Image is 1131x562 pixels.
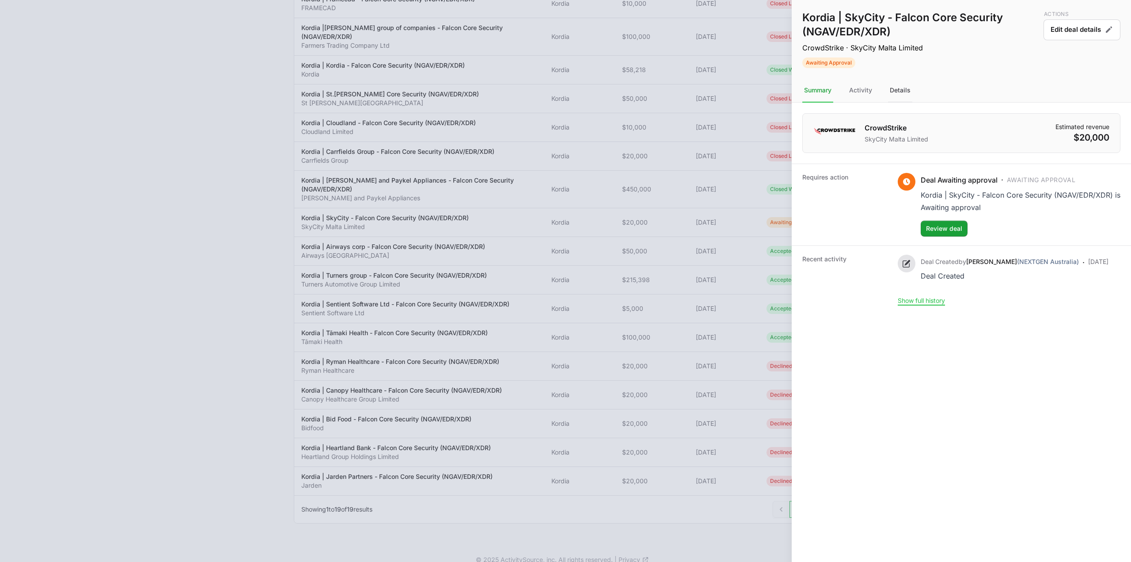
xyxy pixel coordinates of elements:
nav: Tabs [792,79,1131,103]
span: Review deal [926,223,962,234]
span: (NEXTGEN Australia) [1017,258,1079,265]
div: Deal Created [921,270,1079,282]
button: Show full history [898,297,945,305]
div: Activity [847,79,874,103]
div: Kordia | SkyCity - Falcon Core Security (NGAV/EDR/XDR) is Awaiting approval [921,189,1120,214]
button: Edit deal details [1044,19,1120,40]
p: by [921,257,1079,266]
h1: CrowdStrike [865,122,928,133]
p: CrowdStrike · SkyCity Malta Limited [802,42,1040,53]
span: Deal Awaiting approval [921,175,998,185]
a: [PERSON_NAME](NEXTGEN Australia) [966,258,1079,265]
dt: Requires action [802,173,887,237]
span: Awaiting Approval [1007,176,1075,184]
time: [DATE] [1088,258,1108,265]
dt: Estimated revenue [1055,122,1109,131]
p: · [921,175,1120,185]
img: CrowdStrike [813,122,856,140]
dt: Recent activity [802,255,887,305]
dd: $20,000 [1055,131,1109,144]
ul: Activity history timeline [898,255,1108,296]
h1: Kordia | SkyCity - Falcon Core Security (NGAV/EDR/XDR) [802,11,1040,39]
button: Review deal [921,221,968,237]
span: · [1082,256,1085,282]
span: Deal Created [921,258,959,265]
p: Actions [1044,11,1120,18]
div: Details [888,79,912,103]
div: Summary [802,79,833,103]
p: SkyCity Malta Limited [865,135,928,144]
div: Deal actions [1044,11,1120,68]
